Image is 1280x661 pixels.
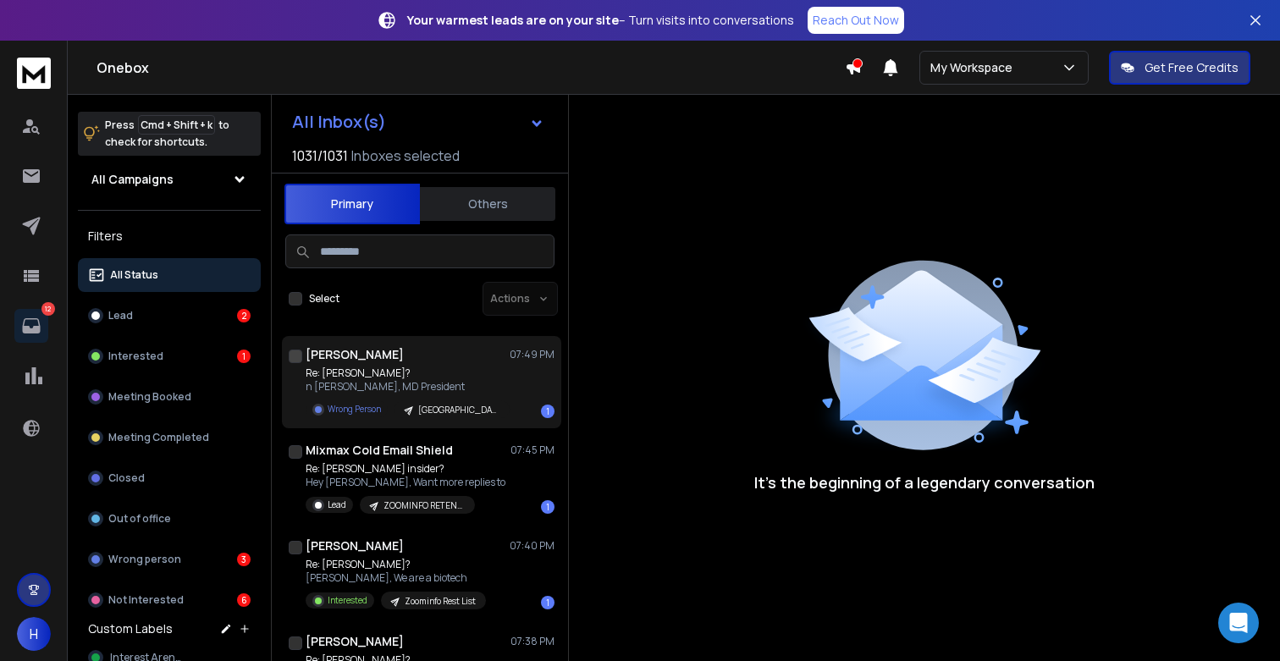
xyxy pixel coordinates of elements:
[813,12,899,29] p: Reach Out Now
[108,390,191,404] p: Meeting Booked
[292,146,348,166] span: 1031 / 1031
[309,292,339,306] label: Select
[78,543,261,576] button: Wrong person3
[306,346,404,363] h1: [PERSON_NAME]
[97,58,845,78] h1: Onebox
[306,558,486,571] p: Re: [PERSON_NAME]?
[237,553,251,566] div: 3
[17,58,51,89] img: logo
[306,571,486,585] p: [PERSON_NAME], We are a biotech
[138,115,215,135] span: Cmd + Shift + k
[78,583,261,617] button: Not Interested6
[510,635,554,648] p: 07:38 PM
[407,12,794,29] p: – Turn visits into conversations
[541,405,554,418] div: 1
[541,596,554,609] div: 1
[306,462,505,476] p: Re: [PERSON_NAME] insider?
[328,403,381,416] p: Wrong Person
[91,171,174,188] h1: All Campaigns
[306,380,509,394] p: n [PERSON_NAME], MD President
[108,593,184,607] p: Not Interested
[78,258,261,292] button: All Status
[88,620,173,637] h3: Custom Labels
[306,633,404,650] h1: [PERSON_NAME]
[383,499,465,512] p: ZOOMINFO RETENTION CAMPAIGN
[108,512,171,526] p: Out of office
[237,309,251,322] div: 2
[328,499,346,511] p: Lead
[510,443,554,457] p: 07:45 PM
[78,502,261,536] button: Out of office
[510,348,554,361] p: 07:49 PM
[328,594,367,607] p: Interested
[930,59,1019,76] p: My Workspace
[420,185,555,223] button: Others
[1109,51,1250,85] button: Get Free Credits
[1145,59,1239,76] p: Get Free Credits
[237,593,251,607] div: 6
[292,113,386,130] h1: All Inbox(s)
[407,12,619,28] strong: Your warmest leads are on your site
[78,224,261,248] h3: Filters
[14,309,48,343] a: 12
[405,595,476,608] p: Zoominfo Rest List
[78,421,261,454] button: Meeting Completed
[754,471,1095,494] p: It’s the beginning of a legendary conversation
[78,380,261,414] button: Meeting Booked
[105,117,229,151] p: Press to check for shortcuts.
[237,350,251,363] div: 1
[108,431,209,444] p: Meeting Completed
[306,476,505,489] p: Hey [PERSON_NAME], Want more replies to
[108,350,163,363] p: Interested
[108,309,133,322] p: Lead
[17,617,51,651] button: H
[306,366,509,380] p: Re: [PERSON_NAME]?
[41,302,55,316] p: 12
[78,339,261,373] button: Interested1
[78,162,261,196] button: All Campaigns
[541,500,554,514] div: 1
[78,299,261,333] button: Lead2
[1218,603,1259,643] div: Open Intercom Messenger
[279,105,558,139] button: All Inbox(s)
[418,404,499,416] p: [GEOGRAPHIC_DATA] + US Loans
[510,539,554,553] p: 07:40 PM
[306,442,453,459] h1: Mixmax Cold Email Shield
[78,461,261,495] button: Closed
[306,537,404,554] h1: [PERSON_NAME]
[108,471,145,485] p: Closed
[351,146,460,166] h3: Inboxes selected
[808,7,904,34] a: Reach Out Now
[110,268,158,282] p: All Status
[108,553,181,566] p: Wrong person
[284,184,420,224] button: Primary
